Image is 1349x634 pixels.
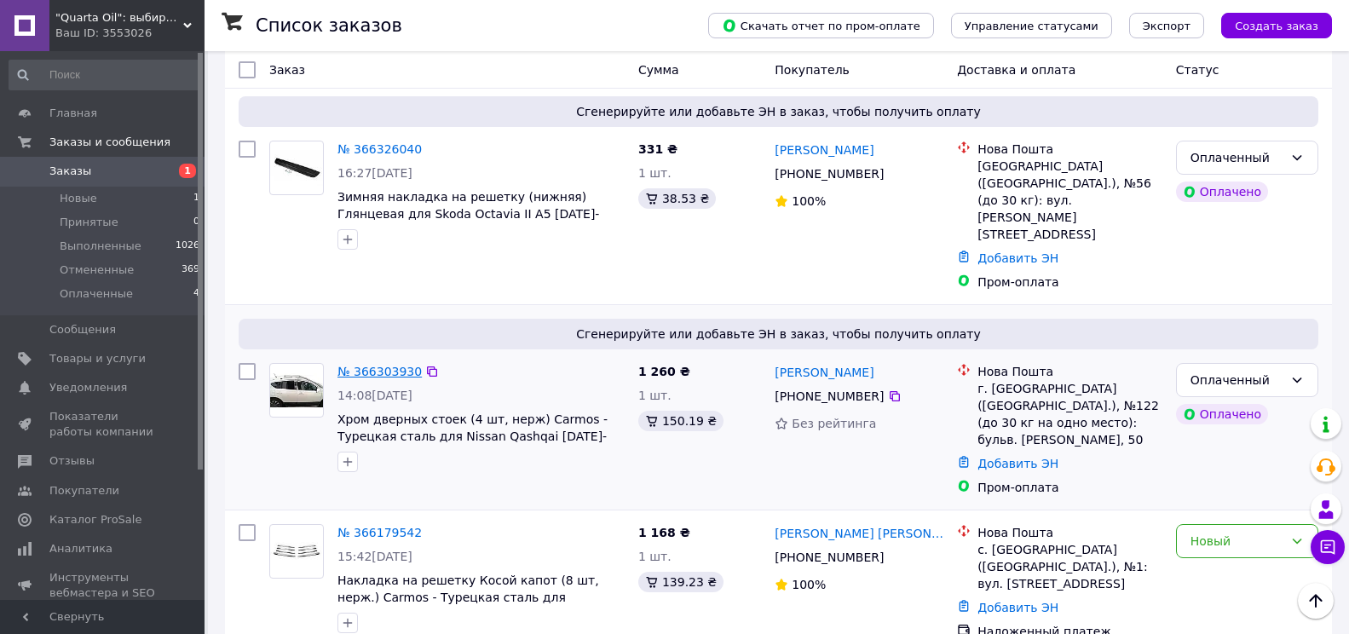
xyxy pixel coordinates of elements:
[1190,371,1283,389] div: Оплаченный
[9,60,201,90] input: Поиск
[1143,20,1190,32] span: Экспорт
[977,601,1058,614] a: Добавить ЭН
[269,524,324,579] a: Фото товару
[60,239,141,254] span: Выполненные
[977,141,1162,158] div: Нова Пошта
[792,194,826,208] span: 100%
[176,239,199,254] span: 1026
[193,286,199,302] span: 4
[977,274,1162,291] div: Пром-оплата
[49,380,127,395] span: Уведомления
[638,188,716,209] div: 38.53 ₴
[60,262,134,278] span: Отмененные
[337,412,608,460] a: Хром дверных стоек (4 шт, нерж) Carmos - Турецкая сталь для Nissan Qashqai [DATE]-[DATE]
[337,166,412,180] span: 16:27[DATE]
[792,417,876,430] span: Без рейтинга
[775,141,873,158] a: [PERSON_NAME]
[337,526,422,539] a: № 366179542
[638,365,690,378] span: 1 260 ₴
[60,286,133,302] span: Оплаченные
[49,351,146,366] span: Товары и услуги
[55,26,205,41] div: Ваш ID: 3553026
[775,63,850,77] span: Покупатель
[1298,583,1334,619] button: Наверх
[977,541,1162,592] div: с. [GEOGRAPHIC_DATA] ([GEOGRAPHIC_DATA].), №1: вул. [STREET_ADDRESS]
[337,190,599,238] a: Зимняя накладка на решетку (нижняя) Глянцевая для Skoda Octavia II A5 [DATE]-[DATE]
[1190,532,1283,550] div: Новый
[638,572,724,592] div: 139.23 ₴
[957,63,1075,77] span: Доставка и оплата
[638,166,672,180] span: 1 шт.
[1221,13,1332,38] button: Создать заказ
[49,409,158,440] span: Показатели работы компании
[638,389,672,402] span: 1 шт.
[771,162,887,186] div: [PHONE_NUMBER]
[977,479,1162,496] div: Пром-оплата
[775,364,873,381] a: [PERSON_NAME]
[965,20,1098,32] span: Управление статусами
[638,550,672,563] span: 1 шт.
[1129,13,1204,38] button: Экспорт
[49,322,116,337] span: Сообщения
[977,251,1058,265] a: Добавить ЭН
[55,10,183,26] span: "Quarta Oil": выбирайте лучшее для вашего авто!
[179,164,196,178] span: 1
[270,150,323,186] img: Фото товару
[60,215,118,230] span: Принятые
[1176,404,1268,424] div: Оплачено
[1190,148,1283,167] div: Оплаченный
[49,541,112,556] span: Аналитика
[1235,20,1318,32] span: Создать заказ
[337,550,412,563] span: 15:42[DATE]
[1176,63,1219,77] span: Статус
[1311,530,1345,564] button: Чат с покупателем
[638,411,724,431] div: 150.19 ₴
[193,215,199,230] span: 0
[49,135,170,150] span: Заказы и сообщения
[270,533,323,569] img: Фото товару
[193,191,199,206] span: 1
[337,389,412,402] span: 14:08[DATE]
[270,373,323,408] img: Фото товару
[771,384,887,408] div: [PHONE_NUMBER]
[49,164,91,179] span: Заказы
[1204,18,1332,32] a: Создать заказ
[49,453,95,469] span: Отзывы
[49,483,119,499] span: Покупатели
[49,570,158,601] span: Инструменты вебмастера и SEO
[337,573,599,621] a: Накладка на решетку Косой капот (8 шт, нерж.) Carmos - Турецкая сталь для Volkswagen T4 Transporter
[337,365,422,378] a: № 366303930
[269,141,324,195] a: Фото товару
[977,158,1162,243] div: [GEOGRAPHIC_DATA] ([GEOGRAPHIC_DATA].), №56 (до 30 кг): вул. [PERSON_NAME][STREET_ADDRESS]
[638,526,690,539] span: 1 168 ₴
[269,63,305,77] span: Заказ
[722,18,920,33] span: Скачать отчет по пром-оплате
[775,525,943,542] a: [PERSON_NAME] [PERSON_NAME]
[49,106,97,121] span: Главная
[638,63,679,77] span: Сумма
[269,363,324,418] a: Фото товару
[951,13,1112,38] button: Управление статусами
[245,103,1312,120] span: Сгенерируйте или добавьте ЭН в заказ, чтобы получить оплату
[792,578,826,591] span: 100%
[771,545,887,569] div: [PHONE_NUMBER]
[708,13,934,38] button: Скачать отчет по пром-оплате
[977,363,1162,380] div: Нова Пошта
[977,457,1058,470] a: Добавить ЭН
[245,326,1312,343] span: Сгенерируйте или добавьте ЭН в заказ, чтобы получить оплату
[49,512,141,527] span: Каталог ProSale
[182,262,199,278] span: 369
[256,15,402,36] h1: Список заказов
[1176,182,1268,202] div: Оплачено
[60,191,97,206] span: Новые
[638,142,677,156] span: 331 ₴
[337,142,422,156] a: № 366326040
[977,524,1162,541] div: Нова Пошта
[977,380,1162,448] div: г. [GEOGRAPHIC_DATA] ([GEOGRAPHIC_DATA].), №122 (до 30 кг на одно место): бульв. [PERSON_NAME], 50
